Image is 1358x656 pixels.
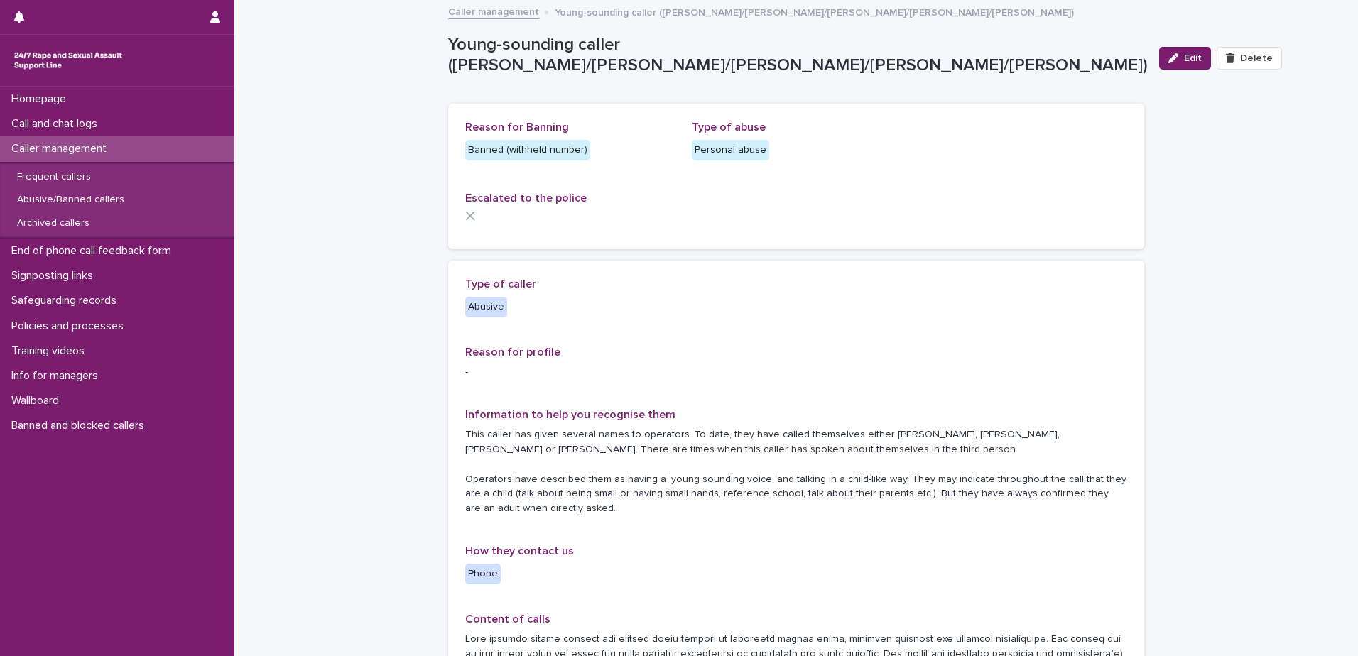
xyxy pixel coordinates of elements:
span: Edit [1184,53,1202,63]
p: End of phone call feedback form [6,244,183,258]
span: Type of abuse [692,121,766,133]
p: Young-sounding caller ([PERSON_NAME]/[PERSON_NAME]/[PERSON_NAME]/[PERSON_NAME]/[PERSON_NAME]) [448,35,1148,76]
span: Delete [1240,53,1273,63]
p: Info for managers [6,369,109,383]
p: Wallboard [6,394,70,408]
p: Homepage [6,92,77,106]
p: Young-sounding caller ([PERSON_NAME]/[PERSON_NAME]/[PERSON_NAME]/[PERSON_NAME]/[PERSON_NAME]) [555,4,1074,19]
p: Training videos [6,344,96,358]
button: Edit [1159,47,1211,70]
p: - [465,365,1127,380]
div: Personal abuse [692,140,769,160]
button: Delete [1217,47,1282,70]
span: Type of caller [465,278,536,290]
span: Escalated to the police [465,192,587,204]
p: Signposting links [6,269,104,283]
div: Phone [465,564,501,584]
p: Banned and blocked callers [6,419,156,432]
p: Frequent callers [6,171,102,183]
span: Information to help you recognise them [465,409,675,420]
img: rhQMoQhaT3yELyF149Cw [11,46,125,75]
span: How they contact us [465,545,574,557]
div: Banned (withheld number) [465,140,590,160]
p: Abusive/Banned callers [6,194,136,206]
div: Abusive [465,297,507,317]
p: Policies and processes [6,319,135,333]
p: Safeguarding records [6,294,128,307]
span: Reason for Banning [465,121,569,133]
span: Reason for profile [465,346,560,358]
span: Content of calls [465,613,550,625]
p: Archived callers [6,217,101,229]
a: Caller management [448,3,539,19]
p: Call and chat logs [6,117,109,131]
p: This caller has given several names to operators. To date, they have called themselves either [PE... [465,427,1127,516]
p: Caller management [6,142,118,155]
